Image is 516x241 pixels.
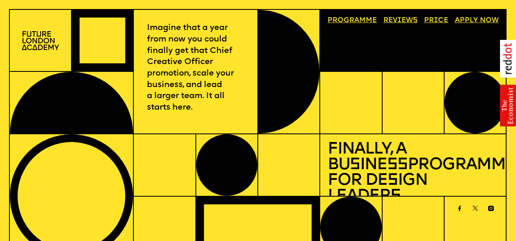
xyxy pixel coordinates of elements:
span: a [354,17,359,24]
a: Reviews [380,14,421,28]
h1: Finally, a Bu ine Programme for De ign Leader [328,142,499,204]
a: Programme [324,14,380,28]
span: ss [387,157,408,173]
span: A [455,17,460,24]
a: Apply now [451,14,502,28]
span: s [350,157,360,173]
a: Price [420,14,452,28]
p: Imagine that a year from now you could finally get that Chief Creative Officer promotion, scale y... [147,23,245,113]
span: s [390,188,401,204]
span: s [388,172,398,189]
